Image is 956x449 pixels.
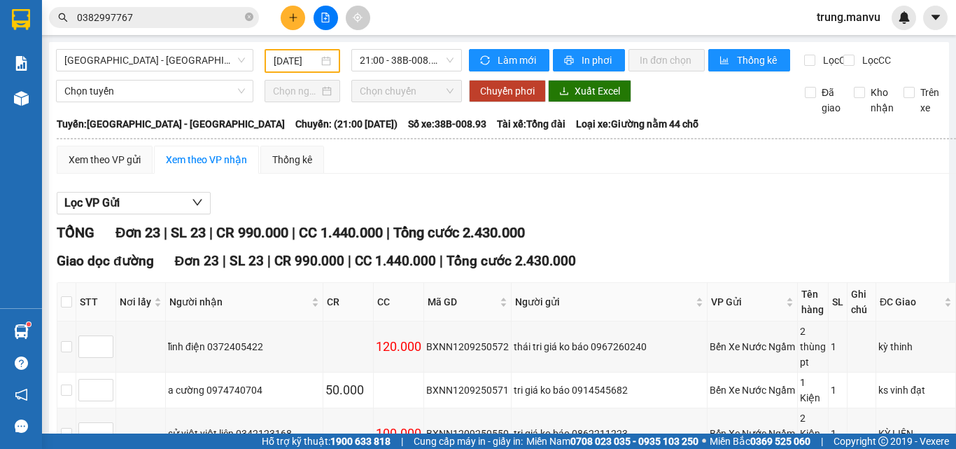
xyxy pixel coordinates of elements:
[710,426,795,441] div: Bến Xe Nước Ngầm
[548,80,631,102] button: downloadXuất Excel
[288,13,298,22] span: plus
[64,81,245,102] span: Chọn tuyến
[76,283,116,322] th: STT
[708,49,790,71] button: bar-chartThống kê
[426,339,509,354] div: BXNN1209250572
[115,224,160,241] span: Đơn 23
[401,434,403,449] span: |
[898,11,911,24] img: icon-new-feature
[816,85,846,116] span: Đã giao
[216,224,288,241] span: CR 990.000
[628,49,705,71] button: In đơn chọn
[878,436,888,446] span: copyright
[57,192,211,214] button: Lọc VP Gửi
[323,283,374,322] th: CR
[15,388,28,401] span: notification
[498,53,538,68] span: Làm mới
[168,382,321,398] div: a cường 0974740704
[708,322,798,373] td: Bến Xe Nước Ngầm
[440,253,443,269] span: |
[360,81,454,102] span: Chọn chuyến
[273,83,319,99] input: Chọn ngày
[515,294,693,310] span: Người gửi
[168,426,321,441] div: sử việt việt liên 0342123168
[299,224,383,241] span: CC 1.440.000
[719,55,731,67] span: bar-chart
[69,152,141,167] div: Xem theo VP gửi
[15,420,28,433] span: message
[414,434,523,449] span: Cung cấp máy in - giấy in:
[480,55,492,67] span: sync
[831,339,845,354] div: 1
[325,380,371,400] div: 50.000
[514,426,705,441] div: tri giá ko báo 0862211223
[514,382,705,398] div: tri giá ko báo 0914545682
[865,85,899,116] span: Kho nhận
[878,426,953,441] div: KỲ LIÊN
[711,294,783,310] span: VP Gửi
[821,434,823,449] span: |
[559,86,569,97] span: download
[514,339,705,354] div: thái tri giá ko báo 0967260240
[582,53,614,68] span: In phơi
[878,382,953,398] div: ks vinh đạt
[192,197,203,208] span: down
[393,224,525,241] span: Tổng cước 2.430.000
[267,253,271,269] span: |
[564,55,576,67] span: printer
[14,91,29,106] img: warehouse-icon
[848,283,876,322] th: Ghi chú
[880,294,941,310] span: ĐC Giao
[386,224,390,241] span: |
[428,294,497,310] span: Mã GD
[330,436,391,447] strong: 1900 633 818
[57,224,94,241] span: TỔNG
[469,49,549,71] button: syncLàm mới
[915,85,945,116] span: Trên xe
[58,13,68,22] span: search
[262,434,391,449] span: Hỗ trợ kỹ thuật:
[15,357,28,370] span: question-circle
[710,339,795,354] div: Bến Xe Nước Ngầm
[314,6,338,30] button: file-add
[321,13,330,22] span: file-add
[575,83,620,99] span: Xuất Excel
[245,13,253,21] span: close-circle
[14,56,29,71] img: solution-icon
[272,152,312,167] div: Thống kê
[223,253,226,269] span: |
[929,11,942,24] span: caret-down
[829,283,848,322] th: SL
[12,9,30,30] img: logo-vxr
[348,253,351,269] span: |
[806,8,892,26] span: trung.manvu
[576,116,698,132] span: Loại xe: Giường nằm 44 chỗ
[447,253,576,269] span: Tổng cước 2.430.000
[64,50,245,71] span: Hà Nội - Kỳ Anh
[77,10,242,25] input: Tìm tên, số ĐT hoặc mã đơn
[526,434,698,449] span: Miền Nam
[800,324,826,370] div: 2 thùng pt
[57,253,154,269] span: Giao dọc đường
[168,339,321,354] div: lĩnh điện 0372405422
[408,116,486,132] span: Số xe: 38B-008.93
[497,116,565,132] span: Tài xế: Tổng đài
[374,283,424,322] th: CC
[426,382,509,398] div: BXNN1209250571
[424,373,512,408] td: BXNN1209250571
[376,337,421,357] div: 120.000
[295,116,398,132] span: Chuyến: (21:00 [DATE])
[831,382,845,398] div: 1
[553,49,625,71] button: printerIn phơi
[424,322,512,373] td: BXNN1209250572
[817,53,854,68] span: Lọc CR
[570,436,698,447] strong: 0708 023 035 - 0935 103 250
[923,6,948,30] button: caret-down
[346,6,370,30] button: aim
[355,253,436,269] span: CC 1.440.000
[360,50,454,71] span: 21:00 - 38B-008.93
[164,224,167,241] span: |
[710,434,810,449] span: Miền Bắc
[708,373,798,408] td: Bến Xe Nước Ngầm
[14,324,29,339] img: warehouse-icon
